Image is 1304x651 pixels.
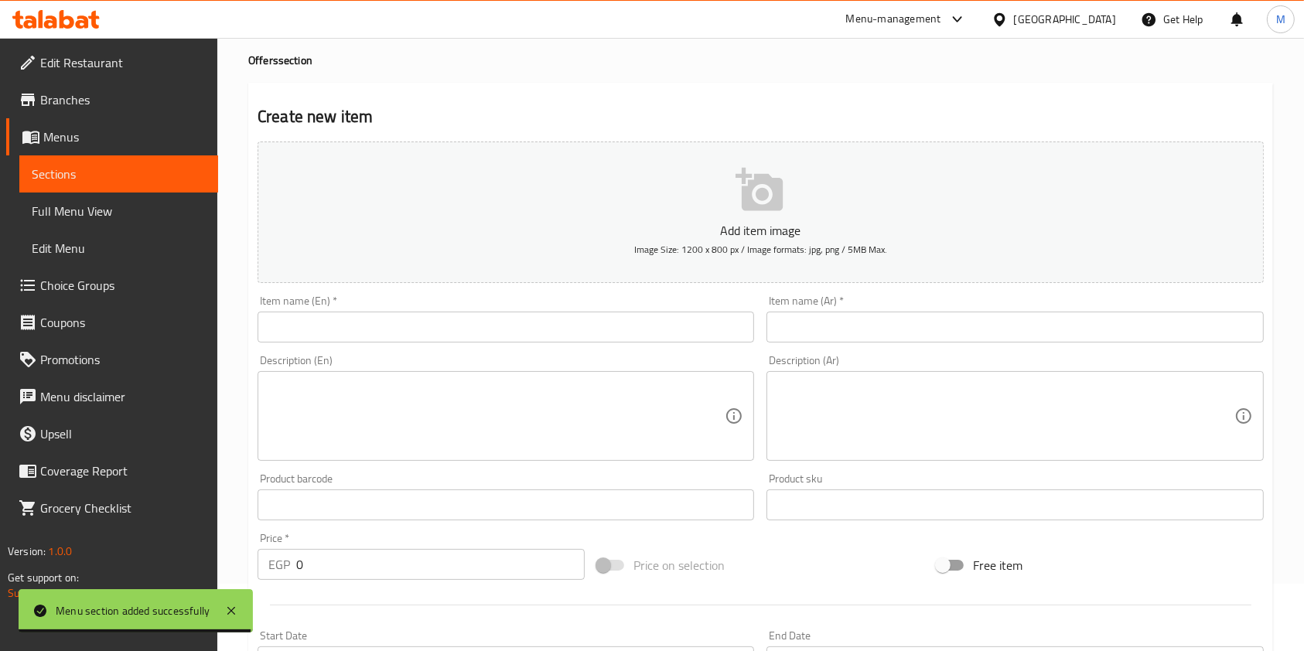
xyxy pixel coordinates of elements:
[8,541,46,561] span: Version:
[634,240,887,258] span: Image Size: 1200 x 800 px / Image formats: jpg, png / 5MB Max.
[6,118,218,155] a: Menus
[8,567,79,588] span: Get support on:
[48,541,72,561] span: 1.0.0
[268,555,290,574] p: EGP
[973,556,1022,574] span: Free item
[19,193,218,230] a: Full Menu View
[32,165,206,183] span: Sections
[258,489,754,520] input: Please enter product barcode
[248,53,1273,68] h4: Offers section
[766,312,1263,343] input: Enter name Ar
[633,556,725,574] span: Price on selection
[40,424,206,443] span: Upsell
[40,462,206,480] span: Coverage Report
[6,378,218,415] a: Menu disclaimer
[6,341,218,378] a: Promotions
[40,53,206,72] span: Edit Restaurant
[40,499,206,517] span: Grocery Checklist
[8,583,106,603] a: Support.OpsPlatform
[56,602,210,619] div: Menu section added successfully
[6,304,218,341] a: Coupons
[258,312,754,343] input: Enter name En
[6,81,218,118] a: Branches
[40,387,206,406] span: Menu disclaimer
[1276,11,1285,28] span: M
[766,489,1263,520] input: Please enter product sku
[40,313,206,332] span: Coupons
[6,489,218,527] a: Grocery Checklist
[296,549,585,580] input: Please enter price
[6,452,218,489] a: Coverage Report
[258,141,1264,283] button: Add item imageImage Size: 1200 x 800 px / Image formats: jpg, png / 5MB Max.
[6,267,218,304] a: Choice Groups
[19,155,218,193] a: Sections
[40,350,206,369] span: Promotions
[846,10,941,29] div: Menu-management
[43,128,206,146] span: Menus
[19,230,218,267] a: Edit Menu
[32,239,206,257] span: Edit Menu
[258,105,1264,128] h2: Create new item
[1014,11,1116,28] div: [GEOGRAPHIC_DATA]
[32,202,206,220] span: Full Menu View
[40,90,206,109] span: Branches
[6,415,218,452] a: Upsell
[282,221,1240,240] p: Add item image
[6,44,218,81] a: Edit Restaurant
[40,276,206,295] span: Choice Groups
